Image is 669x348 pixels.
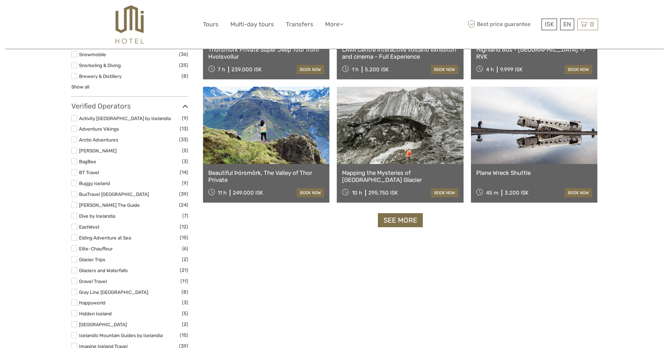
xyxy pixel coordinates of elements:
span: (5) [182,309,188,317]
span: (9) [182,179,188,187]
span: 7 h [218,66,225,73]
a: Mapping the Mysteries of [GEOGRAPHIC_DATA] Glacier [342,169,458,184]
span: (3) [182,298,188,307]
a: EastWest [79,224,99,230]
button: Open LiveChat chat widget [81,11,89,19]
span: 0 [589,21,595,28]
span: (8) [182,72,188,80]
span: (13) [180,125,188,133]
a: Thorsmork Private Super Jeep Tour from Hvolsvollur [208,46,324,60]
a: [PERSON_NAME] The Guide [79,202,140,208]
a: book now [431,65,458,74]
a: Elding Adventure at Sea [79,235,131,241]
a: Beautiful Þórsmörk, The Valley of Thor Private [208,169,324,184]
a: Buggy Iceland [79,180,110,186]
span: (36) [179,50,188,58]
span: (24) [179,201,188,209]
span: (2) [182,320,188,328]
div: 239.000 ISK [231,66,262,73]
a: Hidden Iceland [79,311,112,316]
a: book now [297,65,324,74]
a: BusTravel [GEOGRAPHIC_DATA] [79,191,149,197]
span: (33) [179,136,188,144]
a: Dive by Icelandia [79,213,115,219]
a: book now [297,188,324,197]
a: Happyworld [79,300,105,306]
a: See more [378,213,423,228]
a: book now [565,188,592,197]
a: Elite-Chauffeur [79,246,113,251]
span: 11 h [218,190,227,196]
span: (5) [182,146,188,155]
span: 1 h [352,66,359,73]
span: (3) [182,157,188,165]
div: 249.000 ISK [233,190,263,196]
a: Glacier Trips [79,257,105,262]
a: [PERSON_NAME] [79,148,117,153]
a: BagBee [79,159,96,164]
span: (21) [180,266,188,274]
span: (7) [182,212,188,220]
a: book now [565,65,592,74]
span: Best price guarantee [466,19,540,30]
a: Show all [71,84,89,90]
span: (15) [180,331,188,339]
span: (6) [182,244,188,252]
a: Transfers [286,19,313,29]
span: (15) [180,234,188,242]
a: Snorkeling & Diving [79,63,121,68]
a: Snowmobile [79,52,106,57]
a: Gray Line [GEOGRAPHIC_DATA] [79,289,148,295]
a: LAVA Centre interactive volcano exhibiton and cinema - Full Experience [342,46,458,60]
h3: Verified Operators [71,102,188,110]
span: (11) [181,277,188,285]
a: [GEOGRAPHIC_DATA] [79,322,127,327]
a: Adventure Vikings [79,126,119,132]
p: We're away right now. Please check back later! [10,12,79,18]
div: 9.999 ISK [500,66,523,73]
a: More [325,19,343,29]
div: 3.200 ISK [505,190,529,196]
span: ISK [545,21,554,28]
a: Activity [GEOGRAPHIC_DATA] by Icelandia [79,116,171,121]
a: Highland Bus - [GEOGRAPHIC_DATA] -> RVK [476,46,592,60]
a: Arctic Adventures [79,137,118,143]
span: (39) [179,190,188,198]
img: 526-1e775aa5-7374-4589-9d7e-5793fb20bdfc_logo_big.jpg [116,5,143,44]
span: (8) [182,288,188,296]
span: (2) [182,255,188,263]
span: 45 m [486,190,498,196]
a: Plane Wreck Shuttle [476,169,592,176]
a: Multi-day tours [230,19,274,29]
span: (12) [180,223,188,231]
a: book now [431,188,458,197]
div: 5.200 ISK [365,66,389,73]
a: Icelandic Mountain Guides by Icelandia [79,333,163,338]
span: (9) [182,114,188,122]
span: 4 h [486,66,494,73]
a: Tours [203,19,218,29]
div: EN [560,19,574,30]
span: (14) [180,168,188,176]
a: Glaciers and Waterfalls [79,268,128,273]
a: Brewery & Distillery [79,73,122,79]
a: BT Travel [79,170,99,175]
span: (25) [179,61,188,69]
span: 10 h [352,190,362,196]
div: 295.750 ISK [368,190,398,196]
a: Gravel Travel [79,278,107,284]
